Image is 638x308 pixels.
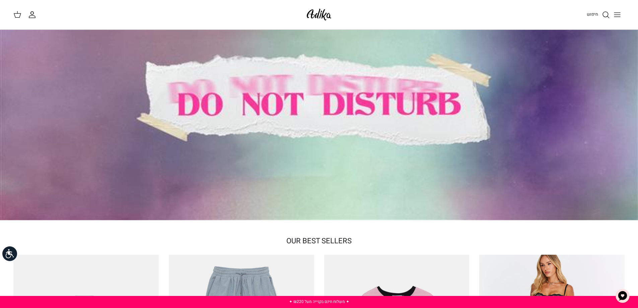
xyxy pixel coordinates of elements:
[587,11,610,19] a: חיפוש
[613,286,633,306] button: צ'אט
[587,11,598,17] span: חיפוש
[28,11,39,19] a: החשבון שלי
[289,299,349,305] a: ✦ משלוח חינם בקנייה מעל ₪220 ✦
[286,236,352,246] a: OUR BEST SELLERS
[610,7,625,22] button: Toggle menu
[305,7,333,22] img: Adika IL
